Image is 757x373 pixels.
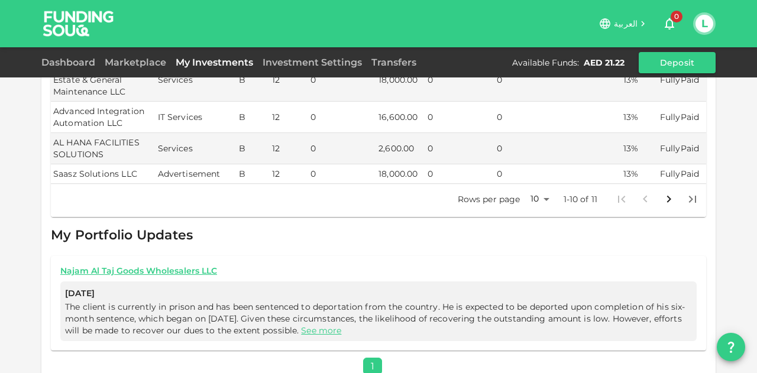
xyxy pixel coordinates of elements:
td: 0 [308,59,376,102]
td: 12 [270,133,308,164]
td: B [237,59,269,102]
td: Saasz Solutions LLC [51,164,156,184]
td: 12 [270,102,308,133]
td: 18,000.00 [376,164,425,184]
a: Marketplace [100,57,171,68]
td: 0 [425,133,494,164]
p: 1-10 of 11 [564,193,598,205]
p: Rows per page [458,193,520,205]
a: Najam Al Taj Goods Wholesalers LLC [60,265,697,277]
td: IT Services [156,102,237,133]
td: 2,600.00 [376,133,425,164]
td: 18,000.00 [376,59,425,102]
td: FullyPaid [658,133,706,164]
td: 0 [494,133,543,164]
a: See more [301,325,341,336]
td: B [237,102,269,133]
div: 10 [525,190,554,207]
span: The client is currently in prison and has been sentenced to deportation from the country. He is e... [65,301,685,336]
td: 0 [494,59,543,102]
td: Advertisement [156,164,237,184]
td: Advanced Integration Automation LLC [51,102,156,133]
td: B [237,164,269,184]
a: Investment Settings [258,57,367,68]
span: [DATE] [65,286,692,301]
td: FullyPaid [658,102,706,133]
td: 13% [621,164,658,184]
td: 0 [308,133,376,164]
button: 0 [658,12,681,35]
a: Transfers [367,57,421,68]
td: 0 [494,164,543,184]
button: L [695,15,713,33]
span: 0 [671,11,682,22]
button: question [717,333,745,361]
td: 0 [425,59,494,102]
td: 13% [621,133,658,164]
td: 0 [425,102,494,133]
button: Go to last page [681,187,704,211]
td: 0 [425,164,494,184]
td: 12 [270,164,308,184]
td: B [237,133,269,164]
span: العربية [614,18,638,29]
td: 0 [494,102,543,133]
td: 13% [621,59,658,102]
td: Services [156,59,237,102]
td: FullyPaid [658,59,706,102]
span: My Portfolio Updates [51,227,193,243]
td: 16,600.00 [376,102,425,133]
a: Dashboard [41,57,100,68]
td: FullyPaid [658,164,706,184]
button: Deposit [639,52,716,73]
div: AED 21.22 [584,57,625,69]
button: Go to next page [657,187,681,211]
td: 13% [621,102,658,133]
td: Royal Deluxe Real Estate & General Maintenance LLC [51,59,156,102]
a: My Investments [171,57,258,68]
div: Available Funds : [512,57,579,69]
td: Services [156,133,237,164]
td: 0 [308,102,376,133]
td: AL HANA FACILITIES SOLUTIONS [51,133,156,164]
td: 0 [308,164,376,184]
td: 12 [270,59,308,102]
